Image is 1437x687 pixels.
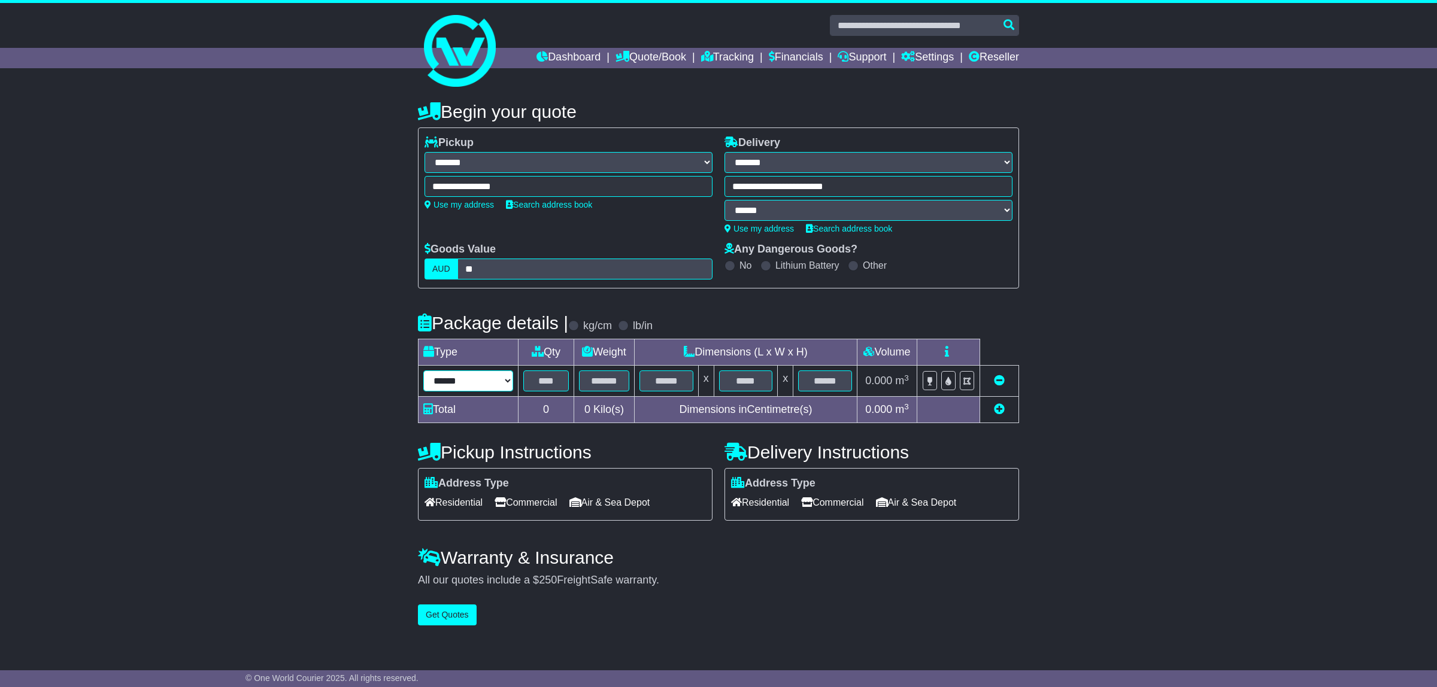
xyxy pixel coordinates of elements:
label: Goods Value [425,243,496,256]
button: Get Quotes [418,604,477,625]
td: Kilo(s) [574,397,635,423]
td: Dimensions (L x W x H) [634,339,857,366]
a: Financials [769,48,823,68]
td: x [778,366,793,397]
a: Reseller [969,48,1019,68]
a: Dashboard [536,48,601,68]
label: Pickup [425,136,474,150]
div: All our quotes include a $ FreightSafe warranty. [418,574,1019,587]
span: m [895,375,909,387]
span: Air & Sea Depot [569,493,650,512]
label: Address Type [731,477,815,490]
label: No [739,260,751,271]
a: Remove this item [994,375,1005,387]
label: Address Type [425,477,509,490]
td: x [698,366,714,397]
span: 0 [584,403,590,415]
td: Total [419,397,519,423]
label: Other [863,260,887,271]
td: Dimensions in Centimetre(s) [634,397,857,423]
a: Settings [901,48,954,68]
span: © One World Courier 2025. All rights reserved. [245,673,419,683]
td: Weight [574,339,635,366]
td: 0 [519,397,574,423]
label: lb/in [633,320,653,333]
sup: 3 [904,373,909,382]
span: Air & Sea Depot [876,493,957,512]
a: Support [838,48,886,68]
label: AUD [425,259,458,279]
h4: Pickup Instructions [418,442,713,462]
h4: Warranty & Insurance [418,548,1019,567]
a: Quote/Book [616,48,686,68]
span: 0.000 [865,403,892,415]
span: m [895,403,909,415]
h4: Package details | [418,313,568,333]
td: Type [419,339,519,366]
span: Residential [425,493,483,512]
h4: Begin your quote [418,102,1019,121]
label: Lithium Battery [775,260,839,271]
td: Volume [857,339,917,366]
h4: Delivery Instructions [724,442,1019,462]
label: Delivery [724,136,780,150]
span: Residential [731,493,789,512]
td: Qty [519,339,574,366]
a: Add new item [994,403,1005,415]
span: Commercial [495,493,557,512]
a: Use my address [425,200,494,209]
sup: 3 [904,402,909,411]
label: kg/cm [583,320,612,333]
a: Search address book [506,200,592,209]
span: 250 [539,574,557,586]
a: Tracking [701,48,754,68]
a: Use my address [724,224,794,233]
label: Any Dangerous Goods? [724,243,857,256]
span: 0.000 [865,375,892,387]
a: Search address book [806,224,892,233]
span: Commercial [801,493,863,512]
